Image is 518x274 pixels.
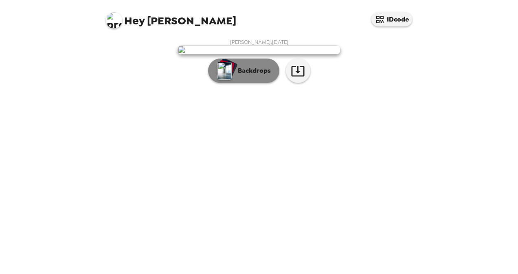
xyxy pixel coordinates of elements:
p: Backdrops [234,66,271,76]
span: Hey [124,13,145,28]
button: Backdrops [208,59,279,83]
span: [PERSON_NAME] [106,8,236,26]
span: [PERSON_NAME] , [DATE] [230,39,288,46]
img: profile pic [106,12,122,28]
button: IDcode [371,12,412,26]
img: user [178,46,340,54]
